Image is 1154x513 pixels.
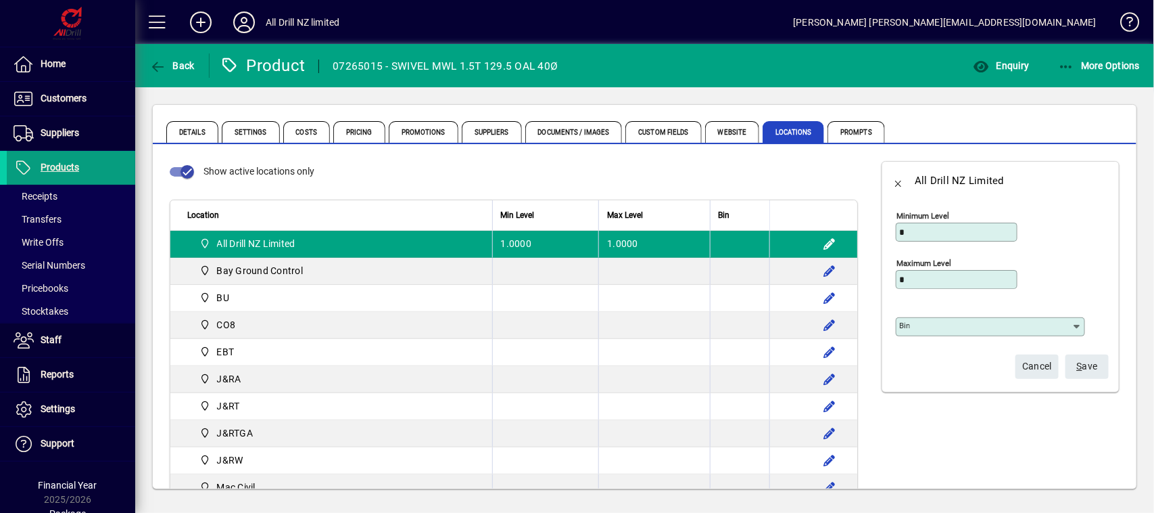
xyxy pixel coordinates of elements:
span: Receipts [14,191,57,202]
span: Write Offs [14,237,64,248]
span: J&RT [194,398,245,414]
span: J&RT [217,399,240,413]
td: 1.0000 [598,231,709,258]
span: Stocktakes [14,306,68,317]
a: Transfers [7,208,135,231]
span: EBT [217,345,235,359]
span: BU [217,291,230,305]
span: Details [166,121,218,143]
span: BU [194,290,235,306]
span: Support [41,438,74,449]
span: Min Level [501,208,535,223]
button: Cancel [1015,355,1059,379]
span: Max Level [607,208,643,223]
span: J&RTGA [217,426,254,440]
a: Serial Numbers [7,254,135,277]
span: Bin [719,208,730,223]
a: Receipts [7,185,135,208]
button: Profile [222,10,266,35]
span: Transfers [14,214,62,225]
mat-label: Maximum level [896,259,951,268]
span: Cancel [1022,355,1052,378]
span: Location [187,208,219,223]
span: Products [41,162,79,173]
mat-label: Bin [899,321,910,330]
span: J&RTGA [194,425,258,441]
span: EBT [194,344,239,360]
span: Enquiry [973,60,1029,71]
span: Pricing [333,121,385,143]
a: Customers [7,82,135,116]
span: Customers [41,93,87,104]
a: Pricebooks [7,277,135,300]
span: Website [705,121,760,143]
span: Financial Year [39,480,97,491]
span: J&RW [194,452,249,468]
a: Staff [7,324,135,357]
td: 1.0000 [492,231,599,258]
span: Suppliers [41,127,79,138]
button: More Options [1055,53,1144,78]
span: Locations [763,121,824,143]
div: All Drill NZ Limited [915,170,1004,192]
span: Suppliers [462,121,522,143]
span: Bay Ground Control [194,263,308,279]
span: Show active locations only [203,166,314,177]
span: J&RA [194,371,247,387]
span: J&RW [217,453,243,467]
span: J&RA [217,372,241,386]
div: 07265015 - SWIVEL MWL 1.5T 129.5 OAL 40Ø [333,55,558,77]
span: Back [149,60,195,71]
app-page-header-button: Back [135,53,210,78]
div: [PERSON_NAME] [PERSON_NAME][EMAIL_ADDRESS][DOMAIN_NAME] [793,12,1097,33]
a: Write Offs [7,231,135,254]
mat-label: Minimum level [896,211,949,221]
span: S [1077,361,1082,372]
a: Stocktakes [7,300,135,323]
button: Save [1065,355,1109,379]
span: CO8 [217,318,236,332]
div: All Drill NZ limited [266,12,340,33]
a: Suppliers [7,116,135,150]
button: Back [146,53,198,78]
button: Enquiry [969,53,1032,78]
span: Mac Civil [194,479,261,495]
span: Home [41,58,66,69]
span: Bay Ground Control [217,264,304,277]
span: Settings [222,121,280,143]
span: Serial Numbers [14,260,85,271]
span: Prompts [827,121,885,143]
span: Custom Fields [625,121,701,143]
a: Support [7,427,135,461]
button: Add [179,10,222,35]
a: Knowledge Base [1110,3,1137,47]
span: Costs [283,121,331,143]
span: ave [1077,355,1098,378]
span: Staff [41,334,62,345]
span: CO8 [194,317,241,333]
span: All Drill NZ Limited [217,237,295,250]
span: Documents / Images [525,121,623,143]
span: All Drill NZ Limited [194,236,301,252]
span: More Options [1058,60,1140,71]
a: Reports [7,358,135,392]
div: Product [220,55,306,76]
span: Settings [41,403,75,414]
span: Reports [41,369,74,380]
a: Settings [7,393,135,426]
button: Back [882,164,915,197]
span: Mac Civil [217,481,256,494]
span: Promotions [389,121,458,143]
a: Home [7,47,135,81]
span: Pricebooks [14,283,68,294]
